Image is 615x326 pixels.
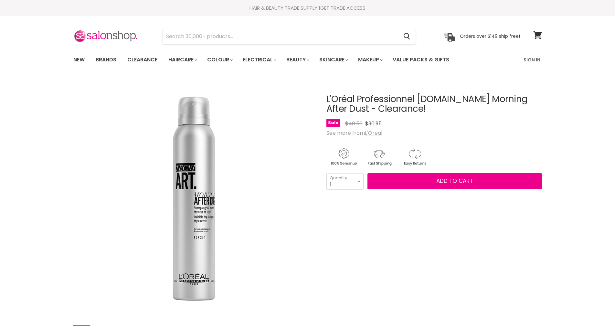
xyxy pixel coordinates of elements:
[326,173,364,189] select: Quantity
[345,120,363,127] span: $40.50
[163,29,398,44] input: Search
[91,53,121,67] a: Brands
[164,53,201,67] a: Haircare
[398,29,416,44] button: Search
[65,5,550,11] div: HAIR & BEAUTY TRADE SUPPLY |
[362,147,396,167] img: shipping.gif
[388,53,454,67] a: Value Packs & Gifts
[65,50,550,69] nav: Main
[314,53,352,67] a: Skincare
[122,53,162,67] a: Clearance
[398,147,432,167] img: returns.gif
[69,53,90,67] a: New
[353,53,387,67] a: Makeup
[73,86,315,311] img: L'Oréal Professionnel Tecni.Art Morning After Dust - Clearance!
[281,53,313,67] a: Beauty
[326,129,382,137] span: See more from
[73,78,315,320] div: L'Oréal Professionnel Tecni.Art Morning After Dust - Clearance! image. Click or Scroll to Zoom.
[365,120,382,127] span: $30.95
[238,53,280,67] a: Electrical
[367,173,542,189] button: Add to cart
[202,53,237,67] a: Colour
[326,147,361,167] img: genuine.gif
[460,33,520,39] p: Orders over $149 ship free!
[326,119,340,127] span: Sale
[520,53,544,67] a: Sign In
[326,94,542,114] h1: L'Oréal Professionnel [DOMAIN_NAME] Morning After Dust - Clearance!
[69,50,487,69] ul: Main menu
[436,177,473,185] span: Add to cart
[365,129,382,137] a: L'Oreal
[163,29,416,44] form: Product
[320,5,366,11] a: GET TRADE ACCESS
